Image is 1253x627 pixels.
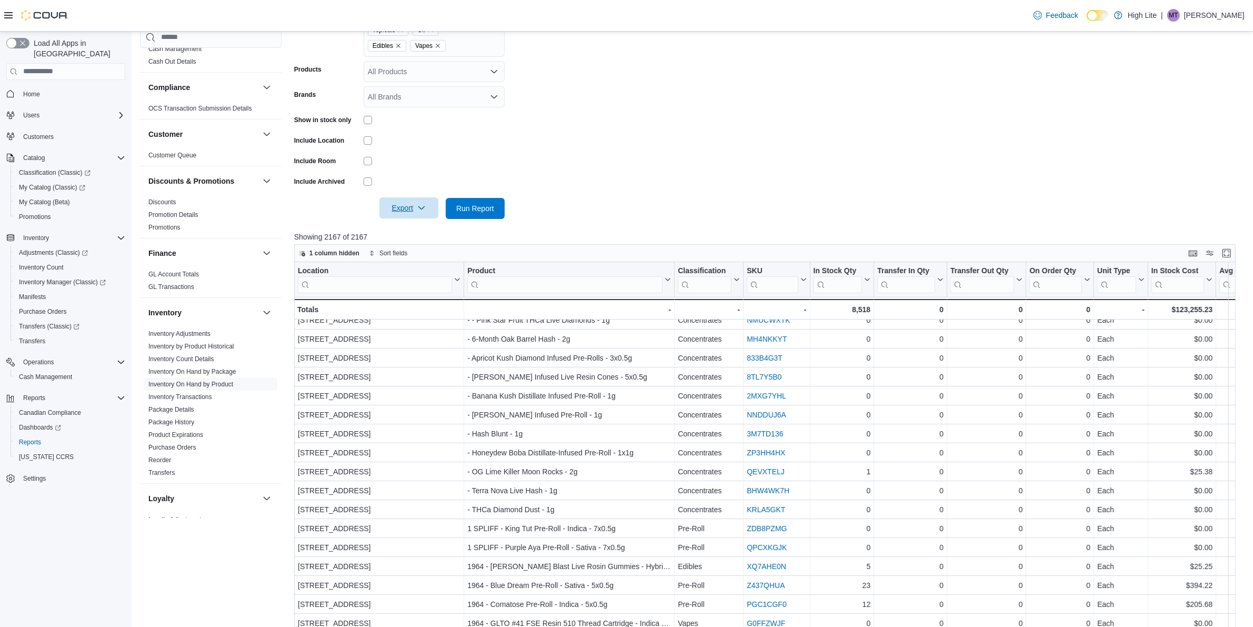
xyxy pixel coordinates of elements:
a: Inventory Count Details [148,355,214,362]
a: BHW4WK7H [747,486,789,495]
div: Each [1097,352,1145,364]
a: Product Expirations [148,431,203,438]
span: Cash Management [15,371,125,383]
h3: Compliance [148,82,190,92]
button: Remove Vapes from selection in this group [435,43,441,49]
span: Users [19,109,125,122]
div: - 6-Month Oak Barrel Hash - 2g [467,333,671,345]
a: Package History [148,418,194,425]
div: Classification [678,266,731,293]
div: 0 [813,352,870,364]
button: Compliance [148,82,258,92]
a: Canadian Compliance [15,406,85,419]
a: Customers [19,131,58,143]
button: Open list of options [490,67,498,76]
div: 0 [1029,303,1090,316]
div: - [1097,303,1145,316]
span: My Catalog (Beta) [15,196,125,208]
div: - [PERSON_NAME] Infused Pre-Roll - 1g [467,409,671,421]
span: Transfers (Classic) [15,320,125,333]
button: Inventory Count [11,260,129,275]
div: 0 [813,390,870,402]
button: Transfer Out Qty [950,266,1023,293]
div: 0 [950,303,1023,316]
span: OCS Transaction Submission Details [148,104,252,112]
span: Reports [23,394,45,402]
span: Operations [19,356,125,369]
div: Totals [297,303,460,316]
span: My Catalog (Classic) [15,181,125,194]
div: 0 [950,333,1023,345]
div: 0 [950,371,1023,383]
span: Adjustments (Classic) [19,248,88,257]
span: Classification (Classic) [15,166,125,179]
a: Purchase Orders [148,443,196,451]
span: Users [23,111,39,120]
span: Sort fields [379,249,407,257]
a: 2MXG7YHL [747,392,786,400]
a: PGC1CGF0 [747,600,786,609]
a: Dashboards [15,421,65,434]
p: High Lite [1128,9,1157,22]
h3: Loyalty [148,493,174,503]
span: Edibles [373,41,393,51]
button: Reports [2,391,129,405]
button: Enter fullscreen [1220,247,1233,260]
a: My Catalog (Classic) [15,181,89,194]
button: Operations [2,355,129,370]
p: [PERSON_NAME] [1184,9,1245,22]
button: Operations [19,356,58,369]
div: Location [298,266,452,276]
span: Inventory Count [15,261,125,274]
div: Transfer Out Qty [950,266,1014,293]
div: - [467,303,671,316]
button: Customer [260,127,273,140]
div: On Order Qty [1029,266,1082,276]
a: Transfers (Classic) [11,319,129,334]
a: NMUCWXTK [747,316,790,324]
a: Manifests [15,291,50,303]
button: Inventory [2,231,129,245]
div: SKU URL [747,266,798,293]
span: Inventory by Product Historical [148,342,234,350]
button: Display options [1204,247,1216,260]
span: Promotions [19,213,51,221]
div: - Banana Kush Distillate Infused Pre-Roll - 1g [467,390,671,402]
div: Each [1097,371,1145,383]
div: Concentrates [678,314,740,326]
span: Settings [19,472,125,485]
button: Promotions [11,210,129,224]
div: 0 [1029,390,1090,402]
div: [STREET_ADDRESS] [298,371,460,383]
a: 8TL7Y5B0 [747,373,781,381]
button: Users [2,108,129,123]
button: In Stock Qty [813,266,870,293]
a: Home [19,88,44,101]
div: Each [1097,314,1145,326]
span: Package Details [148,405,194,413]
div: 0 [877,314,944,326]
div: Product [467,266,663,276]
button: Product [467,266,671,293]
div: Cash Management [140,42,282,72]
button: [US_STATE] CCRS [11,450,129,464]
button: Reports [19,392,49,404]
a: [US_STATE] CCRS [15,451,78,463]
div: Each [1097,390,1145,402]
div: In Stock Qty [813,266,862,276]
span: Washington CCRS [15,451,125,463]
span: Edibles [368,40,406,52]
button: Customer [148,128,258,139]
span: Purchase Orders [19,307,67,316]
div: $0.00 [1151,352,1212,364]
a: ZP3HH4HX [747,449,785,457]
a: 833B4G3T [747,354,783,362]
div: $0.00 [1151,333,1212,345]
nav: Complex example [6,82,125,514]
a: Adjustments (Classic) [15,246,92,259]
button: Open list of options [490,93,498,101]
span: Inventory Count [19,263,64,272]
a: Transfers (Classic) [15,320,84,333]
button: Catalog [19,152,49,164]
